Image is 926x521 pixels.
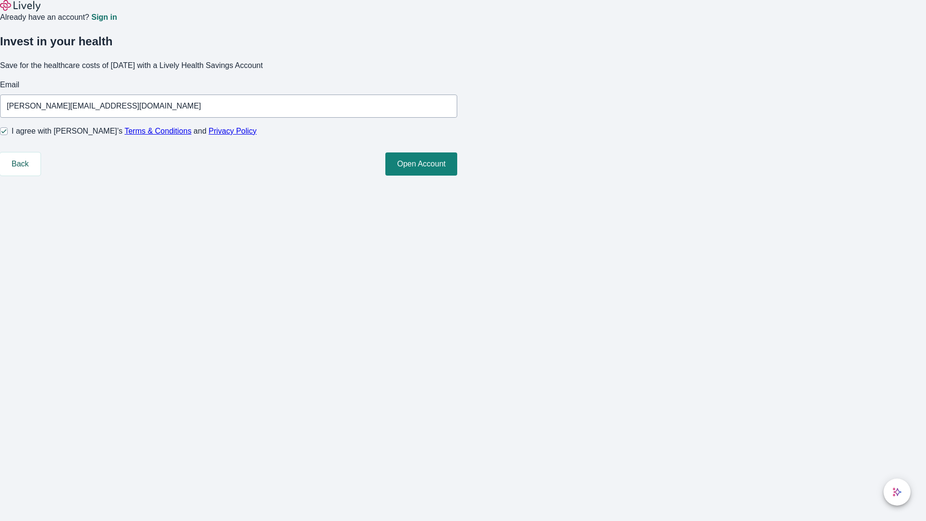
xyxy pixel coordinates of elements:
svg: Lively AI Assistant [892,487,902,497]
span: I agree with [PERSON_NAME]’s and [12,125,257,137]
a: Privacy Policy [209,127,257,135]
button: chat [884,479,911,506]
a: Terms & Conditions [124,127,191,135]
a: Sign in [91,14,117,21]
button: Open Account [385,152,457,176]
